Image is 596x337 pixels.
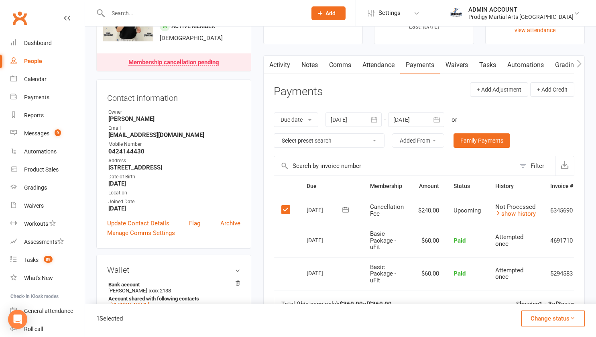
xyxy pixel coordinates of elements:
input: Search... [106,8,301,19]
a: Update Contact Details [107,219,169,228]
h3: Contact information [107,90,240,102]
span: Selected [100,315,123,322]
td: 6345690 [543,197,580,224]
div: Date of Birth [108,173,240,181]
button: Change status [521,310,585,327]
a: view attendance [515,27,555,33]
div: What's New [24,275,53,281]
span: Cancellation Fee [370,203,404,217]
strong: $360.00 [340,300,363,308]
a: Attendance [357,56,400,74]
a: Automations [10,143,85,161]
div: Email [108,125,240,132]
div: Workouts [24,221,48,227]
div: Owner [108,108,240,116]
a: Tasks [474,56,502,74]
button: Filter [515,156,555,176]
span: Paid [454,270,466,277]
span: 89 [44,256,53,263]
div: Filter [531,161,544,171]
a: Family Payments [454,133,510,148]
td: $240.00 [411,197,446,224]
div: Open Intercom Messenger [8,310,27,329]
input: Search by invoice number [274,156,515,176]
div: Messages [24,130,49,137]
div: 1 [96,314,123,323]
div: Tasks [24,257,39,263]
div: Calendar [24,76,47,82]
a: Messages 9 [10,125,85,143]
td: $60.00 [411,257,446,290]
button: Add [311,6,346,20]
a: Product Sales [10,161,85,179]
strong: Bank account [108,282,236,288]
strong: [STREET_ADDRESS] [108,164,240,171]
a: Dashboard [10,34,85,52]
strong: [DATE] [108,205,240,212]
div: General attendance [24,308,73,314]
div: People [24,58,42,64]
h3: Payments [274,86,323,98]
span: 9 [55,129,61,136]
div: Mobile Number [108,141,240,148]
a: Flag [189,219,200,228]
div: [DATE] [307,267,344,279]
div: Membership cancellation pending [128,59,219,66]
td: 5294583 [543,257,580,290]
button: Due date [274,112,318,127]
a: Gradings [10,179,85,197]
a: Reports [10,106,85,125]
button: + Add Adjustment [470,82,528,97]
a: show history [495,210,536,217]
span: Attempted once [495,267,523,281]
a: Automations [502,56,549,74]
span: Basic Package - uFit [370,263,396,284]
strong: [EMAIL_ADDRESS][DOMAIN_NAME] [108,131,240,139]
a: Waivers [10,197,85,215]
a: Clubworx [10,8,30,28]
a: Manage Comms Settings [107,228,175,238]
a: Workouts [10,215,85,233]
div: [DATE] [307,234,344,246]
button: + Add Credit [530,82,574,97]
td: $60.00 [411,224,446,257]
span: xxxx 2138 [149,288,171,294]
a: [PERSON_NAME] [110,302,149,308]
div: Address [108,157,240,165]
div: [DATE] [307,204,344,216]
div: Product Sales [24,166,59,173]
td: 4691710 [543,224,580,257]
div: or [452,115,457,125]
th: Status [446,176,488,196]
span: Settings [378,4,401,22]
a: General attendance kiosk mode [10,302,85,320]
strong: Account shared with following contacts [108,296,236,302]
a: Notes [296,56,323,74]
div: Assessments [24,239,64,245]
a: Calendar [10,70,85,88]
div: Prodigy Martial Arts [GEOGRAPHIC_DATA] [468,13,574,20]
a: Archive [220,219,240,228]
span: Attempted once [495,233,523,247]
div: Gradings [24,184,47,191]
strong: $360.00 [368,300,392,308]
span: Not Processed [495,203,535,210]
h3: Wallet [107,266,240,274]
span: Paid [454,237,466,244]
th: Due [299,176,363,196]
span: Upcoming [454,207,481,214]
a: Activity [264,56,296,74]
div: Location [108,189,240,197]
div: Showing of payments [516,301,587,308]
a: Comms [323,56,357,74]
strong: 3 [557,300,561,308]
img: thumb_image1686208220.png [448,5,464,21]
th: Membership [363,176,411,196]
th: Invoice # [543,176,580,196]
div: Joined Date [108,198,240,206]
a: Payments [10,88,85,106]
th: History [488,176,543,196]
div: Roll call [24,326,43,332]
span: Basic Package - uFit [370,230,396,251]
a: Payments [400,56,440,74]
